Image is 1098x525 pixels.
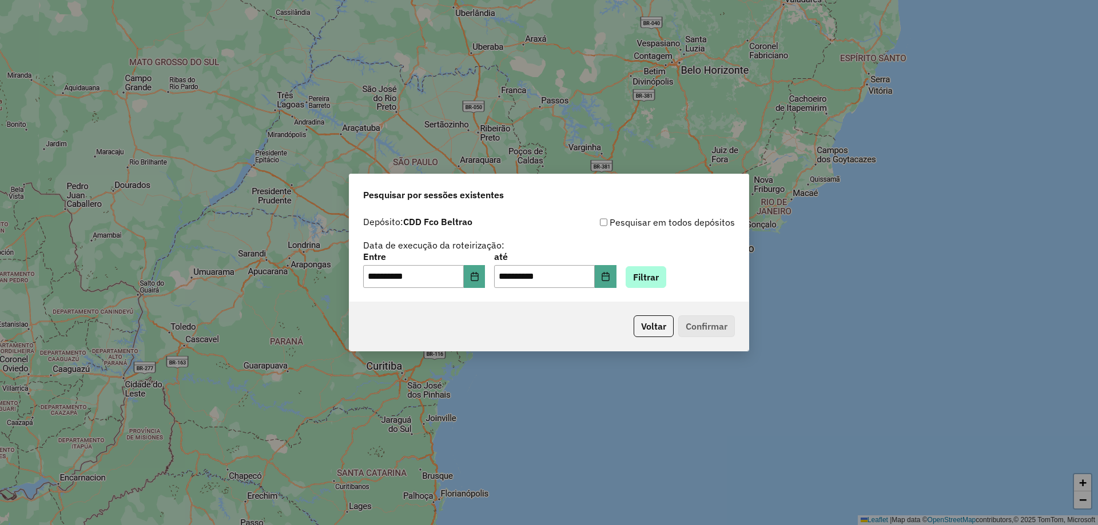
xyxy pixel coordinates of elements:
div: Pesquisar em todos depósitos [549,215,735,229]
label: Data de execução da roteirização: [363,238,504,252]
strong: CDD Fco Beltrao [403,216,472,227]
button: Choose Date [464,265,486,288]
label: Entre [363,250,485,263]
label: Depósito: [363,215,472,229]
button: Choose Date [595,265,616,288]
button: Filtrar [626,266,666,288]
label: até [494,250,616,263]
button: Voltar [634,315,674,337]
span: Pesquisar por sessões existentes [363,188,504,202]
